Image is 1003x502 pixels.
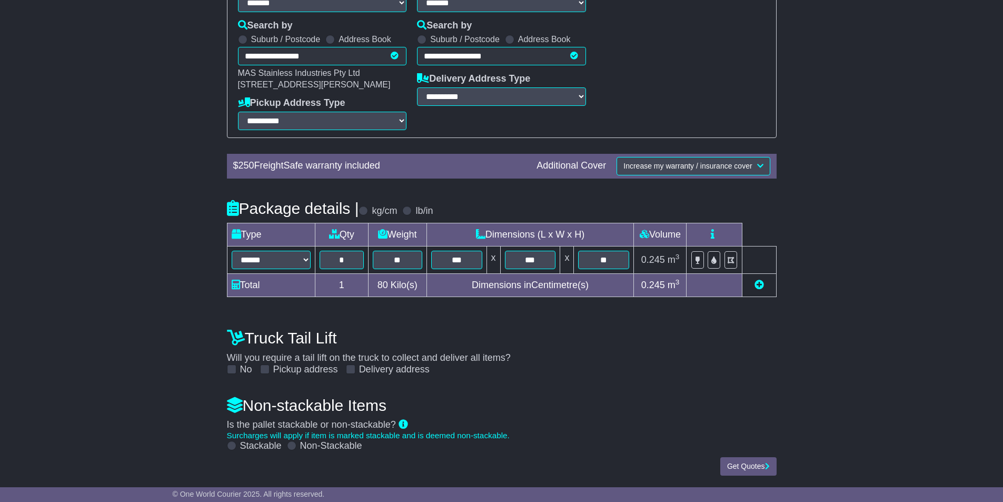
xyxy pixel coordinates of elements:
label: Pickup Address Type [238,97,345,109]
span: 0.245 [641,280,665,290]
label: No [240,364,252,376]
span: [STREET_ADDRESS][PERSON_NAME] [238,80,391,89]
label: kg/cm [372,205,397,217]
td: Total [227,273,315,297]
a: Add new item [754,280,764,290]
span: Increase my warranty / insurance cover [623,162,752,170]
span: 250 [239,160,254,171]
label: Delivery Address Type [417,73,530,85]
td: x [486,246,500,273]
button: Increase my warranty / insurance cover [617,157,770,175]
td: x [560,246,574,273]
h4: Truck Tail Lift [227,329,777,347]
label: Pickup address [273,364,338,376]
button: Get Quotes [720,457,777,476]
label: Non-Stackable [300,440,362,452]
td: Dimensions in Centimetre(s) [426,273,634,297]
span: Is the pallet stackable or non-stackable? [227,419,396,430]
h4: Package details | [227,200,359,217]
h4: Non-stackable Items [227,397,777,414]
label: Delivery address [359,364,430,376]
sup: 3 [676,278,680,286]
div: Will you require a tail lift on the truck to collect and deliver all items? [222,324,782,376]
label: Stackable [240,440,282,452]
span: MAS Stainless Industries Pty Ltd [238,68,360,77]
span: 0.245 [641,254,665,265]
td: Weight [368,223,426,246]
label: Search by [238,20,293,32]
div: Surcharges will apply if item is marked stackable and is deemed non-stackable. [227,431,777,440]
label: Suburb / Postcode [430,34,500,44]
label: Search by [417,20,472,32]
sup: 3 [676,253,680,261]
span: m [668,254,680,265]
td: Kilo(s) [368,273,426,297]
span: 80 [378,280,388,290]
label: lb/in [415,205,433,217]
div: Additional Cover [531,160,611,172]
td: Qty [315,223,368,246]
span: m [668,280,680,290]
span: © One World Courier 2025. All rights reserved. [173,490,325,498]
td: 1 [315,273,368,297]
td: Type [227,223,315,246]
td: Volume [634,223,687,246]
label: Address Book [339,34,391,44]
label: Suburb / Postcode [251,34,321,44]
div: $ FreightSafe warranty included [228,160,532,172]
td: Dimensions (L x W x H) [426,223,634,246]
label: Address Book [518,34,571,44]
